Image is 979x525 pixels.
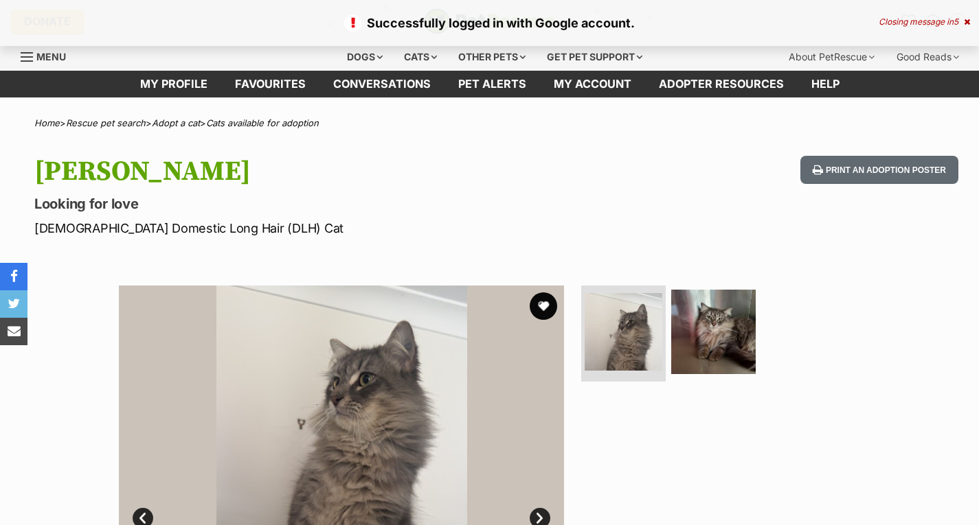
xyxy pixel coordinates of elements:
[34,194,597,213] p: Looking for love
[66,117,146,128] a: Rescue pet search
[21,43,76,68] a: Menu
[36,51,66,62] span: Menu
[585,293,662,371] img: Photo of Harry Potter
[530,292,557,320] button: favourite
[126,71,221,97] a: My profile
[34,117,60,128] a: Home
[779,43,884,71] div: About PetRescue
[671,290,756,374] img: Photo of Harry Potter
[445,71,540,97] a: Pet alerts
[537,43,652,71] div: Get pet support
[800,156,958,184] button: Print an adoption poster
[887,43,969,71] div: Good Reads
[798,71,853,97] a: Help
[394,43,447,71] div: Cats
[319,71,445,97] a: conversations
[34,219,597,237] p: [DEMOGRAPHIC_DATA] Domestic Long Hair (DLH) Cat
[540,71,645,97] a: My account
[645,71,798,97] a: Adopter resources
[449,43,535,71] div: Other pets
[879,17,970,27] div: Closing message in
[152,117,200,128] a: Adopt a cat
[221,71,319,97] a: Favourites
[206,117,319,128] a: Cats available for adoption
[954,16,958,27] span: 5
[14,14,965,32] p: Successfully logged in with Google account.
[337,43,392,71] div: Dogs
[34,156,597,187] h1: [PERSON_NAME]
